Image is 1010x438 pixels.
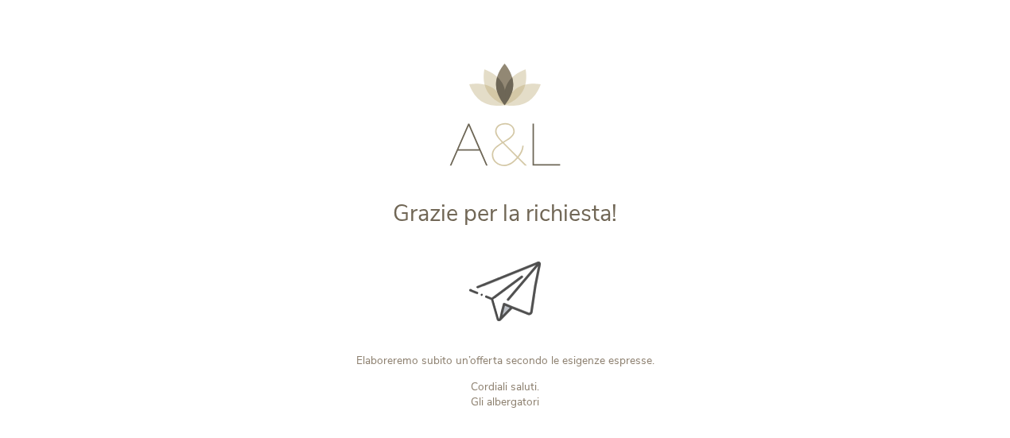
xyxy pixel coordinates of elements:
[393,198,617,229] span: Grazie per la richiesta!
[239,353,771,368] p: Elaboreremo subito un’offerta secondo le esigenze espresse.
[239,379,771,409] p: Cordiali saluti. Gli albergatori
[469,262,541,321] img: Grazie per la richiesta!
[449,64,561,166] img: AMONTI & LUNARIS Wellnessresort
